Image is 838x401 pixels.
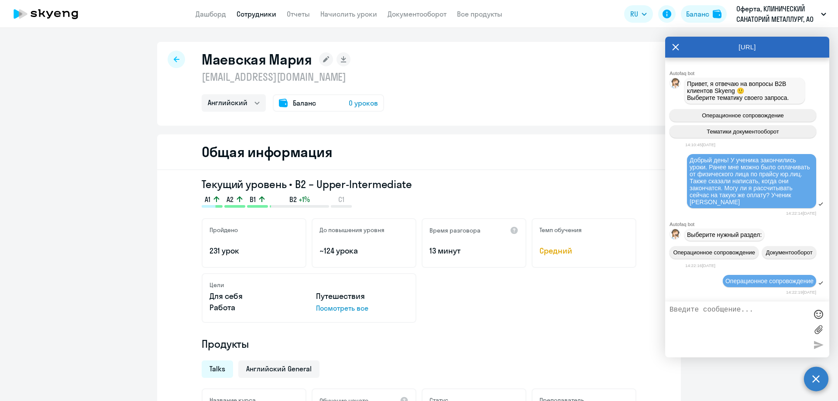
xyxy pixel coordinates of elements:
time: 14:10:45[DATE] [685,142,715,147]
h3: Текущий уровень • B2 – Upper-Intermediate [202,177,636,191]
button: Оферта, КЛИНИЧЕСКИЙ САНАТОРИЙ МЕТАЛЛУРГ, АО [732,3,831,24]
p: Работа [209,302,302,313]
a: Все продукты [457,10,502,18]
button: RU [624,5,653,23]
button: Тематики документооборот [670,125,816,138]
a: Дашборд [196,10,226,18]
time: 14:22:16[DATE] [685,263,715,268]
a: Отчеты [287,10,310,18]
button: Документооборот [762,246,816,259]
div: Autofaq bot [670,222,829,227]
span: Баланс [293,98,316,108]
h1: Маевская Мария [202,51,312,68]
span: 0 уроков [349,98,378,108]
img: bot avatar [670,78,681,91]
p: [EMAIL_ADDRESS][DOMAIN_NAME] [202,70,384,84]
span: C1 [338,195,344,204]
a: Сотрудники [237,10,276,18]
h5: Пройдено [209,226,238,234]
img: balance [713,10,721,18]
p: Для себя [209,291,302,302]
span: A1 [205,195,210,204]
h4: Продукты [202,337,636,351]
h5: Время разговора [429,226,481,234]
p: ~124 урока [319,245,409,257]
p: Посмотреть все [316,303,409,313]
span: Тематики документооборот [707,128,779,135]
span: Добрый день! У ученика закончились уроки. Ранее мне можно было оплачивать от физического лица по ... [690,157,812,206]
button: Операционное сопровождение [670,246,759,259]
h5: Темп обучения [539,226,582,234]
h5: Цели [209,281,224,289]
span: Talks [209,364,225,374]
label: Лимит 10 файлов [812,323,825,336]
div: Баланс [686,9,709,19]
p: 231 урок [209,245,299,257]
button: Балансbalance [681,5,727,23]
span: B1 [250,195,256,204]
h5: До повышения уровня [319,226,385,234]
span: B2 [289,195,297,204]
span: Операционное сопровождение [702,112,784,119]
a: Начислить уроки [320,10,377,18]
div: Autofaq bot [670,71,829,76]
img: bot avatar [670,229,681,242]
span: Документооборот [766,249,813,256]
time: 14:22:19[DATE] [786,290,816,295]
span: Привет, я отвечаю на вопросы B2B клиентов Skyeng 🙂 Выберите тематику своего запроса. [687,80,789,101]
p: Путешествия [316,291,409,302]
a: Документооборот [388,10,446,18]
h2: Общая информация [202,143,332,161]
button: Операционное сопровождение [670,109,816,122]
time: 14:22:14[DATE] [786,211,816,216]
span: Операционное сопровождение [725,278,814,284]
span: Английский General [246,364,312,374]
span: Средний [539,245,628,257]
span: RU [630,9,638,19]
p: Оферта, КЛИНИЧЕСКИЙ САНАТОРИЙ МЕТАЛЛУРГ, АО [736,3,817,24]
span: A2 [227,195,234,204]
p: 13 минут [429,245,519,257]
span: Выберите нужный раздел: [687,231,762,238]
span: Операционное сопровождение [673,249,755,256]
span: +1% [299,195,310,204]
div: Autofaq bot [670,301,829,306]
